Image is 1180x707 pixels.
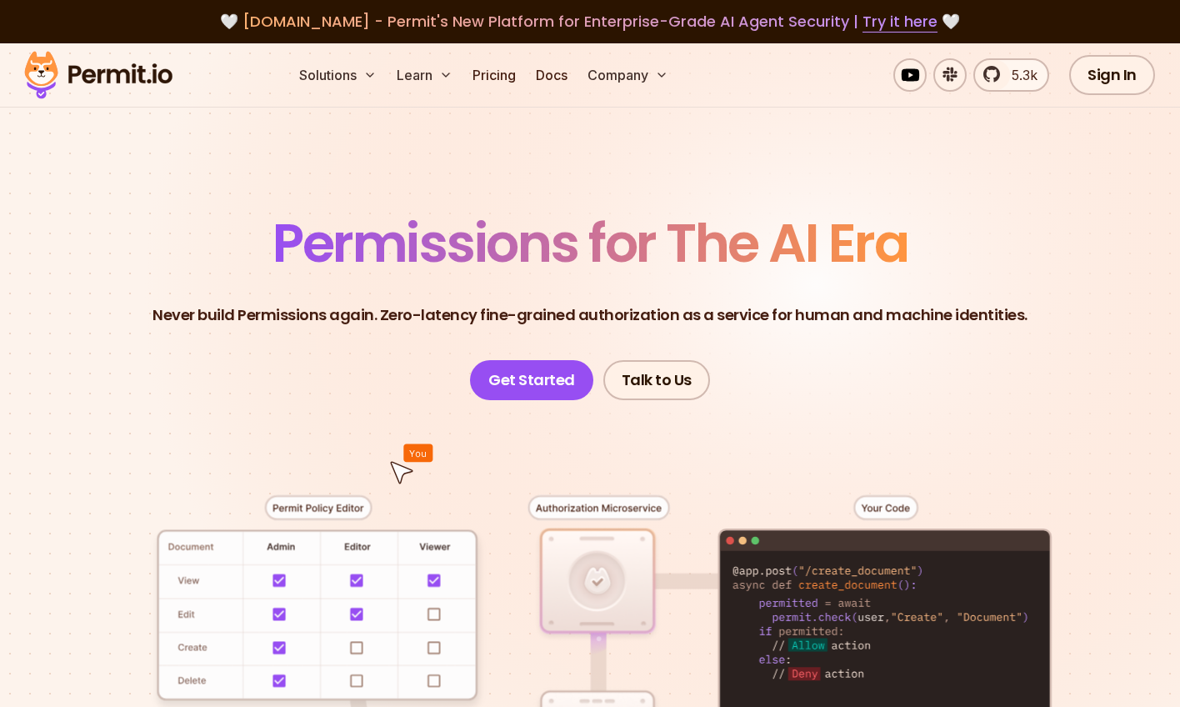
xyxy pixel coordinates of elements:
button: Company [581,58,675,92]
a: Talk to Us [603,360,710,400]
span: [DOMAIN_NAME] - Permit's New Platform for Enterprise-Grade AI Agent Security | [242,11,937,32]
span: Permissions for The AI Era [272,206,907,280]
img: Permit logo [17,47,180,103]
button: Learn [390,58,459,92]
a: Docs [529,58,574,92]
span: 5.3k [1002,65,1037,85]
a: 5.3k [973,58,1049,92]
a: Try it here [862,11,937,33]
a: Get Started [470,360,593,400]
div: 🤍 🤍 [40,10,1140,33]
a: Sign In [1069,55,1155,95]
p: Never build Permissions again. Zero-latency fine-grained authorization as a service for human and... [152,303,1027,327]
a: Pricing [466,58,522,92]
button: Solutions [292,58,383,92]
